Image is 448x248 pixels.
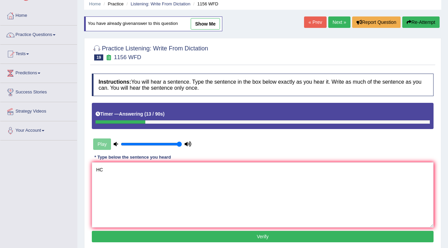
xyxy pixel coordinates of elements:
a: Home [89,1,101,6]
a: Your Account [0,121,77,138]
h4: You will hear a sentence. Type the sentence in the box below exactly as you hear it. Write as muc... [92,74,434,96]
small: 1156 WFD [114,54,141,60]
a: Next » [328,16,350,28]
a: Predictions [0,64,77,81]
b: 13 / 90s [146,111,163,117]
a: show me [191,18,220,30]
h2: Practice Listening: Write From Dictation [92,44,208,60]
button: Verify [92,231,434,242]
a: Tests [0,45,77,61]
a: Home [0,6,77,23]
button: Re-Attempt [402,16,440,28]
a: « Prev [304,16,326,28]
b: Answering [119,111,143,117]
li: Practice [102,1,123,7]
h5: Timer — [96,112,164,117]
div: You have already given answer to this question [84,16,222,31]
b: Instructions: [99,79,131,85]
span: 19 [94,54,103,60]
a: Strategy Videos [0,102,77,119]
small: Exam occurring question [105,54,112,61]
b: ) [163,111,165,117]
a: Success Stories [0,83,77,100]
a: Listening: Write From Dictation [130,1,190,6]
b: ( [144,111,146,117]
li: 1156 WFD [192,1,218,7]
a: Practice Questions [0,26,77,42]
button: Report Question [352,16,401,28]
div: * Type below the sentence you heard [92,154,174,161]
